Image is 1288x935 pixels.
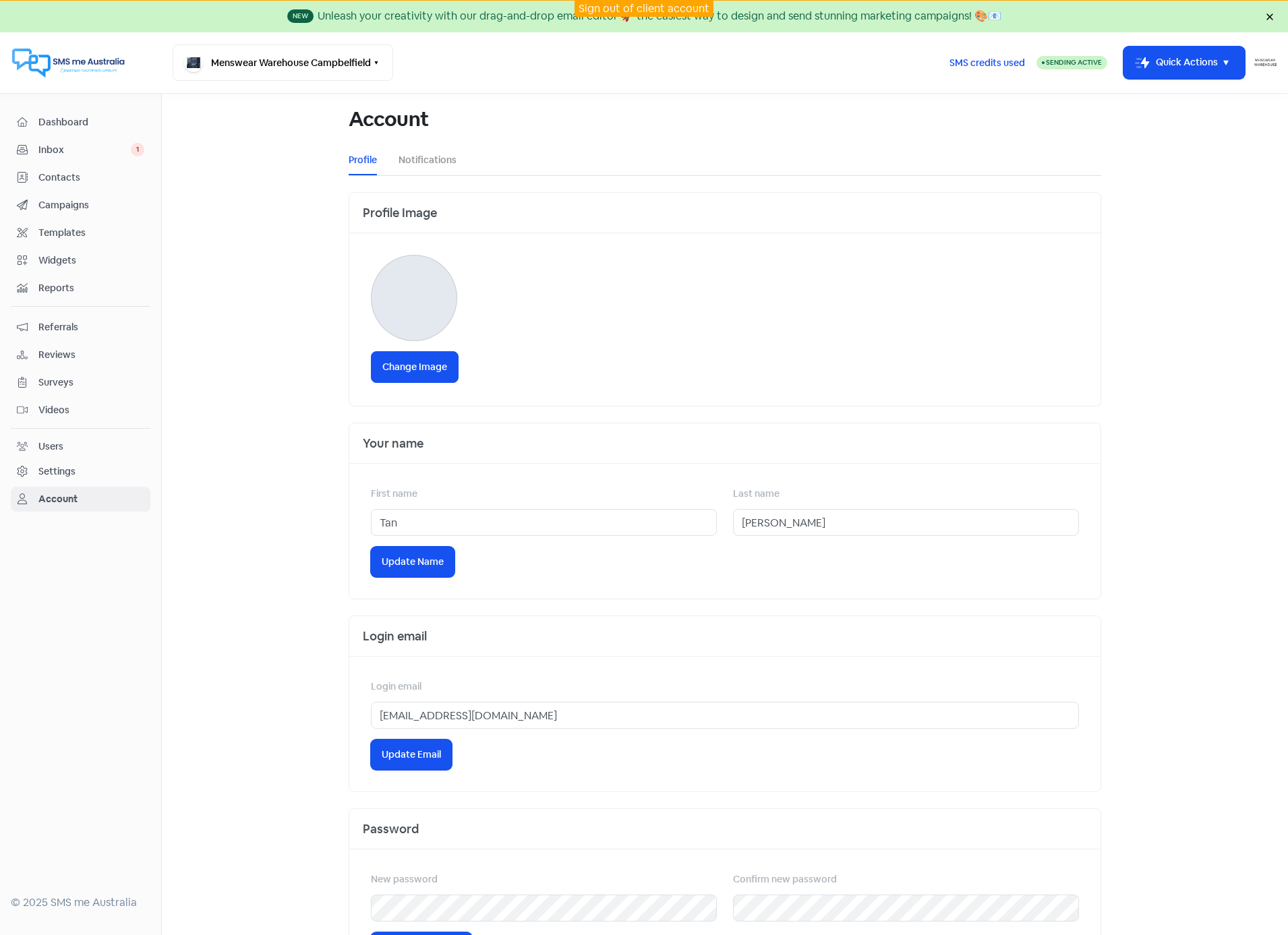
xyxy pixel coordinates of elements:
[11,110,150,135] a: Dashboard
[131,143,144,156] span: 1
[371,351,459,383] label: Change Image
[349,423,1101,464] div: Your name
[371,872,438,886] label: New password
[399,153,457,167] a: Notifications
[349,153,377,167] a: Profile
[733,487,780,501] label: Last name
[38,115,144,129] span: Dashboard
[38,320,144,334] span: Referrals
[1253,51,1277,75] img: User
[579,1,709,16] a: Sign out of client account
[173,44,393,81] button: Menswear Warehouse Campbelfield
[11,459,150,484] a: Settings
[38,348,144,362] span: Reviews
[38,403,144,417] span: Videos
[371,680,421,694] label: Login email
[11,165,150,190] a: Contacts
[11,434,150,459] a: Users
[38,226,144,240] span: Templates
[11,248,150,273] a: Widgets
[382,555,444,569] span: Update Name
[11,370,150,395] a: Surveys
[733,509,1079,536] input: Last name
[11,895,150,911] div: © 2025 SMS me Australia
[38,464,76,479] div: Settings
[38,143,131,157] span: Inbox
[371,547,455,577] button: Update Name
[38,253,144,268] span: Widgets
[38,171,144,185] span: Contacts
[349,809,1101,849] div: Password
[38,492,78,506] div: Account
[11,315,150,340] a: Referrals
[949,56,1025,70] span: SMS credits used
[349,98,428,141] h1: Account
[1123,47,1245,79] button: Quick Actions
[371,740,452,770] button: Update Email
[349,616,1101,657] div: Login email
[11,138,150,162] a: Inbox 1
[733,872,837,886] label: Confirm new password
[371,702,1079,729] input: Login email
[11,193,150,218] a: Campaigns
[38,440,63,454] div: Users
[1036,55,1107,71] a: Sending Active
[1046,58,1102,67] span: Sending Active
[11,220,150,245] a: Templates
[38,375,144,390] span: Surveys
[938,55,1036,69] a: SMS credits used
[349,193,1101,233] div: Profile Image
[11,276,150,301] a: Reports
[11,398,150,423] a: Videos
[11,342,150,367] a: Reviews
[382,748,441,762] span: Update Email
[371,487,417,501] label: First name
[38,281,144,295] span: Reports
[371,509,717,536] input: First name
[38,198,144,212] span: Campaigns
[11,487,150,512] a: Account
